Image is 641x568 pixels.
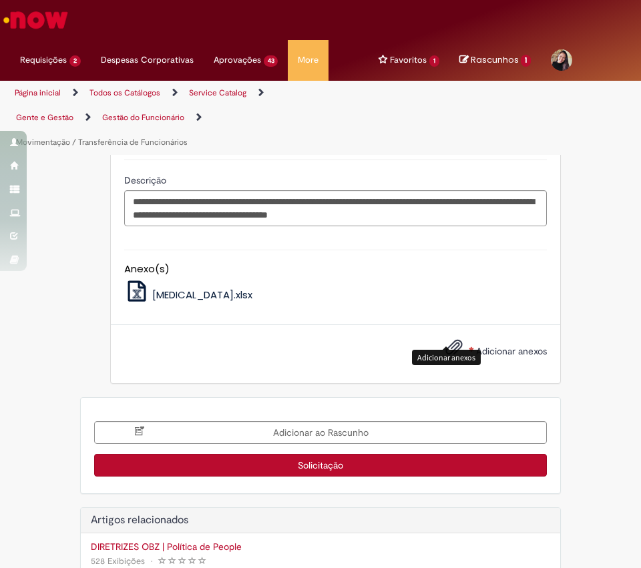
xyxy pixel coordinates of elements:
span: 528 Exibições [91,555,145,567]
textarea: Descrição [124,190,547,226]
span: More [298,53,318,67]
a: Movimentação / Transferência de Funcionários [16,137,188,148]
button: Adicionar ao Rascunho [94,421,547,444]
ul: Menu Cabeçalho [329,40,349,81]
span: [MEDICAL_DATA].xlsx [152,288,252,302]
span: 1 [429,55,439,67]
a: Requisições : 2 [10,40,91,80]
img: ServiceNow [1,7,70,33]
a: Aprovações : 43 [204,40,288,80]
span: 1 [521,55,531,67]
span: Requisições [20,53,67,67]
span: 2 [69,55,81,67]
ul: Menu Cabeçalho [204,40,288,81]
span: Rascunhos [471,53,519,66]
a: Gente e Gestão [16,112,73,123]
a: DIRETRIZES OBZ | Política de People [91,540,550,553]
span: 43 [264,55,278,67]
span: Adicionar anexos [476,346,547,358]
a: Despesas Corporativas : [91,40,204,80]
h5: Anexo(s) [124,264,547,275]
ul: Menu Cabeçalho [369,40,449,81]
a: No momento, sua lista de rascunhos tem 1 Itens [459,53,531,66]
span: Favoritos [390,53,427,67]
a: Service Catalog [189,87,246,98]
ul: Menu Cabeçalho [10,40,91,81]
button: Solicitação [94,454,547,477]
ul: Menu Cabeçalho [91,40,204,81]
ul: Menu Cabeçalho [288,40,329,81]
h3: Artigos relacionados [91,515,550,527]
div: Adicionar anexos [412,350,481,365]
span: Aprovações [214,53,261,67]
a: More : 4 [288,40,329,80]
ul: Trilhas de página [10,81,310,155]
button: Adicionar anexos [442,335,466,366]
span: Despesas Corporativas [101,53,194,67]
a: Favoritos : 1 [369,40,449,80]
ul: Menu Cabeçalho [349,40,369,81]
a: Todos os Catálogos [89,87,160,98]
a: [MEDICAL_DATA].xlsx [124,288,252,302]
a: Página inicial [15,87,61,98]
a: Gestão do Funcionário [102,112,184,123]
span: Descrição [124,174,169,186]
